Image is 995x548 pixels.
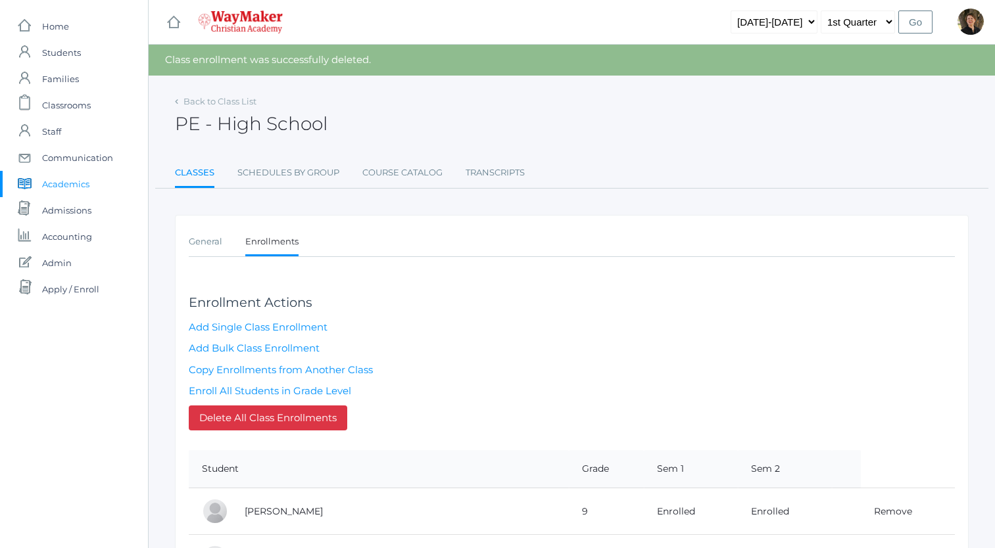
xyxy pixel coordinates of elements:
[42,171,89,197] span: Academics
[42,250,72,276] span: Admin
[362,160,443,186] a: Course Catalog
[183,96,256,106] a: Back to Class List
[42,145,113,171] span: Communication
[874,505,912,517] a: Remove
[569,488,644,535] td: 9
[237,160,339,186] a: Schedules By Group
[738,450,832,488] th: Sem 2
[202,498,228,524] div: Pierce Brozek
[657,505,695,517] a: Enrolled
[245,505,323,517] a: [PERSON_NAME]
[42,39,81,66] span: Students
[42,223,92,250] span: Accounting
[175,114,328,134] h2: PE - High School
[42,92,91,118] span: Classrooms
[644,450,738,488] th: Sem 1
[175,160,214,188] a: Classes
[466,160,525,186] a: Transcripts
[149,45,995,76] div: Class enrollment was successfully deleted.
[751,505,789,517] a: Enrolled
[189,450,569,488] th: Student
[42,13,69,39] span: Home
[189,342,320,354] a: Add Bulk Class Enrollment
[569,450,644,488] th: Grade
[958,9,984,35] div: Dianna Renz
[898,11,933,34] input: Go
[189,229,222,255] a: General
[245,229,299,257] a: Enrollments
[189,321,328,333] a: Add Single Class Enrollment
[198,11,283,34] img: waymaker-logo-stack-white-1602f2b1af18da31a5905e9982d058868370996dac5278e84edea6dabf9a3315.png
[42,118,61,145] span: Staff
[42,66,79,92] span: Families
[189,384,351,397] a: Enroll All Students in Grade Level
[42,197,91,223] span: Admissions
[189,363,373,376] a: Copy Enrollments from Another Class
[189,296,373,309] h3: Enrollment Actions
[189,405,347,431] a: Delete All Class Enrollments
[42,276,99,302] span: Apply / Enroll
